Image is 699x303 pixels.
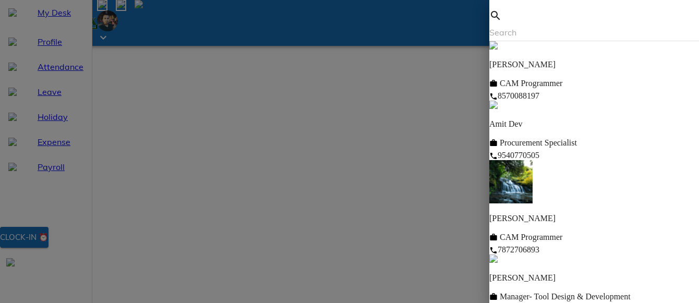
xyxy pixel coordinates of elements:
[489,41,498,50] img: defaultEmp.0e2b4d71.svg
[498,151,539,160] span: 9540770505
[498,292,631,301] span: Manager- Tool Design & Development
[498,245,539,254] span: 7872706893
[489,160,533,203] img: 1f69fa75-94de-445a-9bf2-80bc546d260f.jpg
[489,119,699,129] p: Amit Dev
[489,60,699,69] p: [PERSON_NAME]
[489,254,498,263] img: defaultEmp.0e2b4d71.svg
[498,233,562,241] span: CAM Programmer
[489,101,498,109] img: defaultEmp.0e2b4d71.svg
[489,273,699,283] p: [PERSON_NAME]
[498,138,577,147] span: Procurement Specialist
[498,91,539,100] span: 8570088197
[498,79,562,88] span: CAM Programmer
[489,24,699,41] input: Search
[489,214,699,223] p: [PERSON_NAME]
